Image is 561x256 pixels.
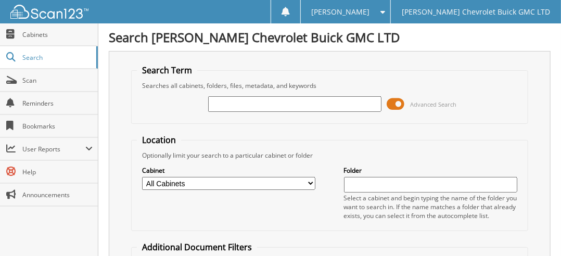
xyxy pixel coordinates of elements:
[312,9,370,15] span: [PERSON_NAME]
[509,206,561,256] iframe: Chat Widget
[137,241,257,253] legend: Additional Document Filters
[22,53,91,62] span: Search
[22,122,93,131] span: Bookmarks
[137,65,197,76] legend: Search Term
[137,151,522,160] div: Optionally limit your search to a particular cabinet or folder
[22,168,93,176] span: Help
[137,81,522,90] div: Searches all cabinets, folders, files, metadata, and keywords
[22,76,93,85] span: Scan
[410,100,456,108] span: Advanced Search
[22,145,85,153] span: User Reports
[344,194,517,220] div: Select a cabinet and begin typing the name of the folder you want to search in. If the name match...
[22,30,93,39] span: Cabinets
[402,9,550,15] span: [PERSON_NAME] Chevrolet Buick GMC LTD
[137,134,181,146] legend: Location
[22,99,93,108] span: Reminders
[10,5,88,19] img: scan123-logo-white.svg
[344,166,517,175] label: Folder
[109,29,551,46] h1: Search [PERSON_NAME] Chevrolet Buick GMC LTD
[142,166,315,175] label: Cabinet
[22,190,93,199] span: Announcements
